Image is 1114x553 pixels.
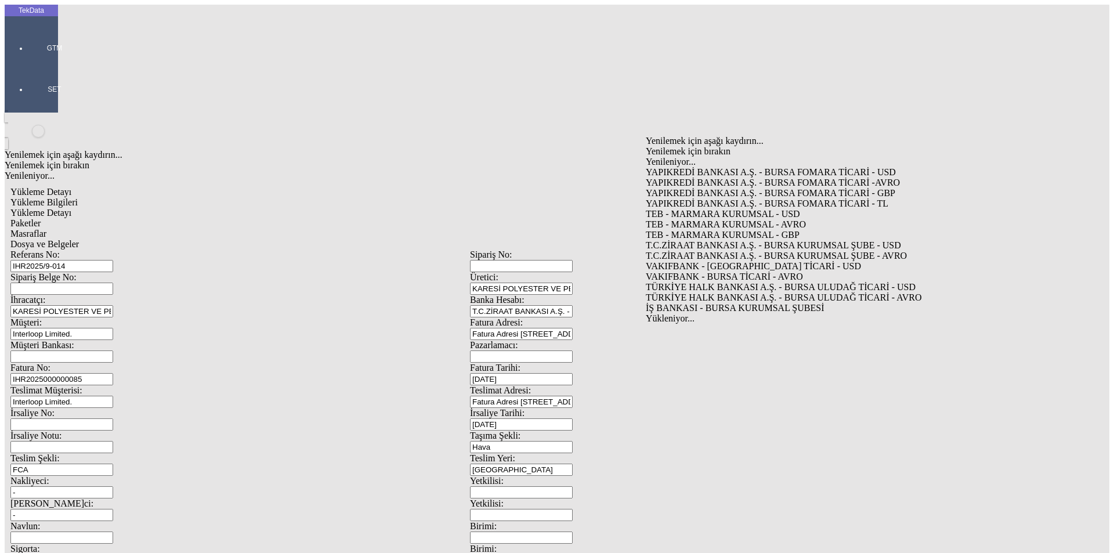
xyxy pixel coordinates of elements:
span: Müşteri Bankası: [10,340,74,350]
span: İrsaliye Tarihi: [470,408,525,418]
span: Yükleme Detayı [10,187,71,197]
div: TEB - MARMARA KURUMSAL - USD [646,209,1090,219]
div: TEB - MARMARA KURUMSAL - GBP [646,230,1090,240]
div: VAKIFBANK - BURSA TİCARİ - AVRO [646,272,1090,282]
span: Masraflar [10,229,46,238]
span: Teslim Şekli: [10,453,60,463]
div: Yenilemek için aşağı kaydırın... [5,150,935,160]
span: İrsaliye Notu: [10,431,62,440]
span: Sipariş Belge No: [10,272,77,282]
span: Birimi: [470,521,497,531]
span: Referans No: [10,250,60,259]
span: Müşteri: [10,317,42,327]
div: T.C.ZİRAAT BANKASI A.Ş. - BURSA KURUMSAL ŞUBE - AVRO [646,251,1090,261]
span: Fatura Tarihi: [470,363,520,373]
span: [PERSON_NAME]ci: [10,498,93,508]
div: YAPIKREDİ BANKASI A.Ş. - BURSA FOMARA TİCARİ - USD [646,167,1090,178]
span: Yetkilisi: [470,498,504,508]
div: Yükleniyor... [646,313,1090,324]
span: Yükleme Detayı [10,208,71,218]
span: Dosya ve Belgeler [10,239,79,249]
span: Yükleme Bilgileri [10,197,78,207]
span: Fatura Adresi: [470,317,523,327]
div: TÜRKİYE HALK BANKASI A.Ş. - BURSA ULUDAĞ TİCARİ - AVRO [646,292,1090,303]
span: Teslimat Müşterisi: [10,385,82,395]
span: Sipariş No: [470,250,512,259]
div: YAPIKREDİ BANKASI A.Ş. - BURSA FOMARA TİCARİ - GBP [646,188,1090,198]
div: TEB - MARMARA KURUMSAL - AVRO [646,219,1090,230]
span: Banka Hesabı: [470,295,525,305]
div: VAKIFBANK - [GEOGRAPHIC_DATA] TİCARİ - USD [646,261,1090,272]
span: Üretici: [470,272,498,282]
div: Yenilemek için bırakın [5,160,935,171]
div: Yenilemek için aşağı kaydırın... [646,136,1090,146]
span: Pazarlamacı: [470,340,518,350]
span: Teslimat Adresi: [470,385,531,395]
span: Fatura No: [10,363,50,373]
span: Paketler [10,218,41,228]
div: YAPIKREDİ BANKASI A.Ş. - BURSA FOMARA TİCARİ -AVRO [646,178,1090,188]
span: SET [37,85,72,94]
div: İŞ BANKASI - BURSA KURUMSAL ŞUBESİ [646,303,1090,313]
span: GTM [37,44,72,53]
span: Teslim Yeri: [470,453,515,463]
div: Yenileniyor... [5,171,935,181]
div: TekData [5,6,58,15]
span: İrsaliye No: [10,408,55,418]
span: Taşıma Şekli: [470,431,520,440]
span: İhracatçı: [10,295,45,305]
span: Yetkilisi: [470,476,504,486]
div: T.C.ZİRAAT BANKASI A.Ş. - BURSA KURUMSAL ŞUBE - USD [646,240,1090,251]
span: Navlun: [10,521,41,531]
div: Yenileniyor... [646,157,1090,167]
div: Yenilemek için bırakın [646,146,1090,157]
span: Nakliyeci: [10,476,49,486]
div: TÜRKİYE HALK BANKASI A.Ş. - BURSA ULUDAĞ TİCARİ - USD [646,282,1090,292]
div: YAPIKREDİ BANKASI A.Ş. - BURSA FOMARA TİCARİ - TL [646,198,1090,209]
